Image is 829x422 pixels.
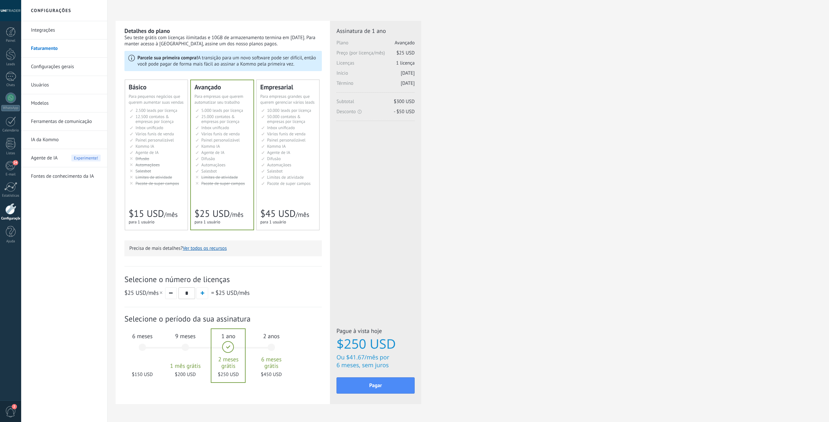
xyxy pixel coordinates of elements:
span: Selecione o período da sua assinatura [124,314,322,324]
span: 5.000 leads por licença [201,108,243,113]
a: IA da Kommo [31,131,101,149]
span: Limites de atividade [267,174,304,180]
span: 9 meses [168,332,203,340]
span: Subtotal [336,98,415,109]
span: $250 USD [211,371,246,378]
span: - $50 USD [394,109,415,115]
span: 25.000 contatos & empresas por licença [201,114,239,124]
div: Estatísticas [1,194,20,198]
span: Vários funis de venda [201,131,240,137]
span: Vários funis de venda [267,131,306,137]
a: Modelos [31,94,101,113]
a: Faturamento [31,39,101,58]
b: Detalhes do plano [124,27,170,35]
span: Desconto [336,109,415,115]
span: Kommo IA [136,143,154,149]
span: Limites de atividade [136,174,172,180]
span: Automaçãoes [267,162,291,168]
span: Avançado [395,40,415,46]
span: $45 USD [260,207,295,220]
li: Configurações gerais [21,58,107,76]
div: Básico [129,84,184,90]
span: para 1 usuário [194,219,220,225]
span: Pacote de super campos [267,181,311,186]
span: Preço (por licença/mês) [336,50,415,60]
p: A transição para um novo software pode ser difícil, então você pode pagar de forma mais fácil ao ... [137,55,318,67]
div: Calendário [1,128,20,133]
span: /mês [295,210,309,219]
span: Salesbot [136,168,151,174]
button: Pagar [336,377,415,394]
span: $25 USD [124,289,146,296]
span: /mês [215,289,250,296]
span: Pagar [369,383,382,388]
a: Fontes de conhecimento da IA [31,167,101,186]
a: Configurações gerais [31,58,101,76]
span: Painel personalizável [136,137,174,143]
span: $25 USD [215,289,237,296]
span: /mês [124,289,164,296]
span: 2 anos [254,332,289,340]
span: Inbox unificado [201,125,229,130]
li: Faturamento [21,39,107,58]
a: Usuários [31,76,101,94]
span: $41.67 [346,354,364,361]
div: Configurações [1,217,20,221]
span: Automaçãoes [201,162,225,168]
span: Experimente! [71,155,101,161]
span: 12.500 contatos & empresas por licença [136,114,174,124]
span: = [211,289,214,296]
span: 1 mês grátis [168,363,203,369]
span: $300 USD [394,98,415,105]
span: Difusão [267,156,281,161]
span: Para empresas grandes que querem gerenciar vários leads [260,94,315,105]
span: 6 meses grátis [254,356,289,369]
span: Kommo IA [267,143,286,149]
div: Avançado [194,84,250,90]
span: Agente de IA [136,150,159,155]
a: Agente de IA Experimente! [31,149,101,167]
span: $25 USD [194,207,230,220]
span: [DATE] [401,80,415,86]
span: Salesbot [201,168,217,174]
div: Seu teste grátis com licenças ilimitadas e 10GB de armazenamento termina em [DATE]. Para manter a... [124,35,322,47]
span: Licenças [336,60,415,70]
span: 2 [12,404,17,409]
div: Listas [1,151,20,156]
span: Agente de IA [31,149,58,167]
li: Agente de IA [21,149,107,167]
span: /mês [164,210,178,219]
span: Para pequenos negócios que querem aumentar suas vendas [129,94,184,105]
li: Modelos [21,94,107,113]
span: 50.000 contatos & empresas por licença [267,114,305,124]
span: Agente de IA [201,150,224,155]
span: $200 USD [168,371,203,378]
span: Assinatura de 1 ano [336,27,415,35]
span: Selecione o número de licenças [124,274,322,284]
span: [DATE] [401,70,415,76]
li: Integrações [21,21,107,39]
span: Difusão [201,156,215,161]
span: $150 USD [125,371,160,378]
span: Término [336,80,415,90]
span: Para empresas que querem automatizar seu trabalho [194,94,243,105]
div: Chats [1,83,20,87]
a: Ferramentas de comunicação [31,113,101,131]
span: Agente de IA [267,150,290,155]
span: 6 meses [125,332,160,340]
div: E-mail [1,173,20,177]
li: IA da Kommo [21,131,107,149]
li: Ferramentas de comunicação [21,113,107,131]
span: 2 meses grátis [211,356,246,369]
span: Pacote de super campos [201,181,245,186]
span: 1 ano [211,332,246,340]
li: Usuários [21,76,107,94]
p: Precisa de mais detalhes? [129,245,317,251]
span: Salesbot [267,168,283,174]
span: Painel personalizável [201,137,240,143]
div: Leads [1,62,20,67]
span: Difusão [136,156,149,161]
b: Parcele sua primeira compra! [137,55,198,61]
span: Pague à vista hoje [336,327,415,337]
span: Ou [336,354,345,361]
